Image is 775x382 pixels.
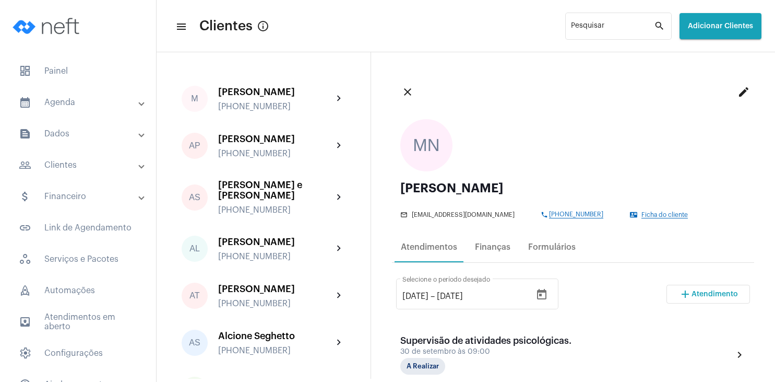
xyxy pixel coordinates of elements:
[641,212,688,218] span: Ficha do cliente
[218,180,333,201] div: [PERSON_NAME] e [PERSON_NAME]
[733,349,746,361] mat-icon: chevron_right
[333,290,345,302] mat-icon: chevron_right
[10,215,146,240] span: Link de Agendamento
[218,346,333,355] div: [PHONE_NUMBER]
[10,247,146,272] span: Serviços e Pacotes
[400,211,409,218] mat-icon: mail_outline
[402,292,428,301] input: Data de início
[19,128,139,140] mat-panel-title: Dados
[182,133,208,159] div: AP
[19,222,31,234] mat-icon: sidenav icon
[688,22,753,30] span: Adicionar Clientes
[218,205,333,215] div: [PHONE_NUMBER]
[182,236,208,262] div: AL
[10,341,146,366] span: Configurações
[437,292,499,301] input: Data do fim
[528,242,576,252] div: Formulários
[19,190,31,203] mat-icon: sidenav icon
[19,65,31,77] span: sidenav icon
[6,121,156,146] mat-expansion-panel-header: sidenav iconDados
[182,86,208,112] div: M
[218,299,333,308] div: [PHONE_NUMBER]
[531,284,552,305] button: Open calendar
[333,92,345,105] mat-icon: chevron_right
[400,119,452,171] div: MN
[400,335,571,346] div: Supervisão de atividades psicológicas.
[253,16,273,37] button: Button that displays a tooltip when focused or hovered over
[679,288,691,300] mat-icon: add
[19,96,31,109] mat-icon: sidenav icon
[10,59,146,84] span: Painel
[218,284,333,294] div: [PERSON_NAME]
[400,358,445,375] mat-chip: A Realizar
[19,96,139,109] mat-panel-title: Agenda
[10,309,146,334] span: Atendimentos em aberto
[19,253,31,265] span: sidenav icon
[549,211,603,218] span: [PHONE_NUMBER]
[571,24,654,32] input: Pesquisar
[401,242,457,252] div: Atendimentos
[218,237,333,247] div: [PERSON_NAME]
[218,134,333,144] div: [PERSON_NAME]
[19,316,31,328] mat-icon: sidenav icon
[666,285,750,304] button: Adicionar Atendimento
[630,211,638,218] mat-icon: contact_mail
[6,90,156,115] mat-expansion-panel-header: sidenav iconAgenda
[400,182,746,194] div: [PERSON_NAME]
[218,331,333,341] div: Alcione Seghetto
[19,128,31,140] mat-icon: sidenav icon
[333,140,345,152] mat-icon: chevron_right
[218,102,333,111] div: [PHONE_NUMBER]
[691,291,738,298] span: Atendimento
[333,337,345,349] mat-icon: chevron_right
[182,184,208,211] div: AS
[6,184,156,209] mat-expansion-panel-header: sidenav iconFinanceiro
[175,20,186,33] mat-icon: sidenav icon
[541,211,549,218] mat-icon: phone
[218,149,333,158] div: [PHONE_NUMBER]
[400,348,571,356] div: 30 de setembro às 09:00
[8,5,87,47] img: logo-neft-novo-2.png
[679,13,761,39] button: Adicionar Clientes
[333,191,345,204] mat-icon: chevron_right
[19,347,31,360] span: sidenav icon
[218,252,333,261] div: [PHONE_NUMBER]
[19,159,139,171] mat-panel-title: Clientes
[182,283,208,309] div: AT
[199,18,253,34] span: Clientes
[6,153,156,178] mat-expansion-panel-header: sidenav iconClientes
[218,87,333,97] div: [PERSON_NAME]
[412,212,515,218] span: [EMAIL_ADDRESS][DOMAIN_NAME]
[401,86,414,98] mat-icon: close
[333,242,345,255] mat-icon: chevron_right
[19,190,139,203] mat-panel-title: Financeiro
[19,284,31,297] span: sidenav icon
[737,86,750,98] mat-icon: edit
[10,278,146,303] span: Automações
[19,159,31,171] mat-icon: sidenav icon
[475,242,510,252] div: Finanças
[257,20,269,32] mat-icon: Button that displays a tooltip when focused or hovered over
[431,292,435,301] span: –
[654,20,666,32] mat-icon: search
[182,330,208,356] div: AS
